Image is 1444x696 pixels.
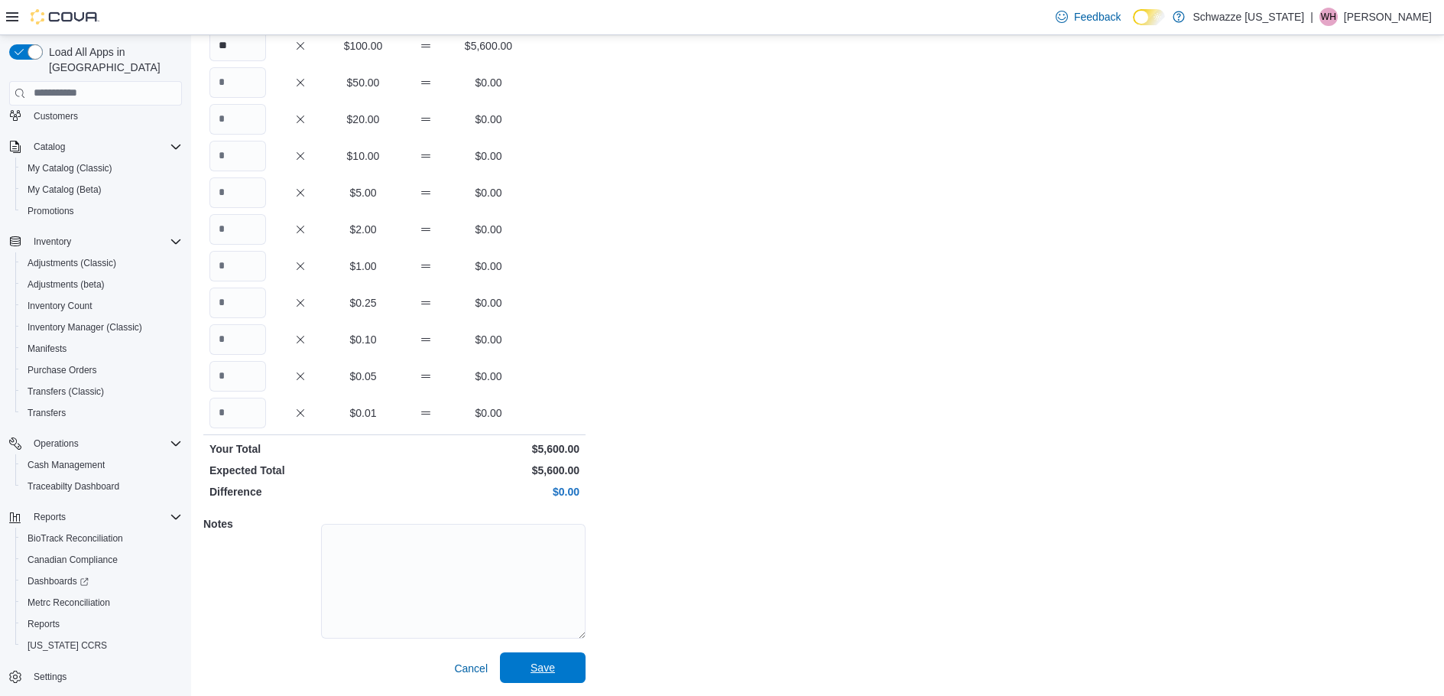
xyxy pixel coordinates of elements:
[28,667,182,686] span: Settings
[15,274,188,295] button: Adjustments (beta)
[335,259,391,274] p: $1.00
[454,661,488,676] span: Cancel
[398,441,579,457] p: $5,600.00
[335,405,391,421] p: $0.01
[21,181,182,199] span: My Catalog (Beta)
[209,251,266,281] input: Quantity
[460,295,517,311] p: $0.00
[1310,8,1313,26] p: |
[21,382,110,401] a: Transfers (Classic)
[460,112,517,127] p: $0.00
[28,107,84,125] a: Customers
[209,67,266,98] input: Quantity
[15,549,188,571] button: Canadian Compliance
[1133,9,1165,25] input: Dark Mode
[28,597,110,609] span: Metrc Reconciliation
[21,202,80,220] a: Promotions
[15,338,188,359] button: Manifests
[1344,8,1432,26] p: [PERSON_NAME]
[1321,8,1336,26] span: WH
[28,618,60,630] span: Reports
[3,136,188,158] button: Catalog
[34,511,66,523] span: Reports
[21,477,125,496] a: Traceabilty Dashboard
[28,138,71,156] button: Catalog
[460,332,517,347] p: $0.00
[209,484,391,499] p: Difference
[28,278,105,291] span: Adjustments (beta)
[28,257,116,269] span: Adjustments (Classic)
[15,571,188,592] a: Dashboards
[28,205,74,217] span: Promotions
[21,275,111,294] a: Adjustments (beta)
[34,236,71,248] span: Inventory
[28,434,182,453] span: Operations
[335,112,391,127] p: $20.00
[3,231,188,252] button: Inventory
[335,222,391,237] p: $2.00
[335,332,391,347] p: $0.10
[209,141,266,171] input: Quantity
[15,295,188,317] button: Inventory Count
[500,652,586,683] button: Save
[460,369,517,384] p: $0.00
[531,660,555,675] span: Save
[209,31,266,61] input: Quantity
[21,594,182,612] span: Metrc Reconciliation
[34,671,67,683] span: Settings
[15,252,188,274] button: Adjustments (Classic)
[21,456,182,474] span: Cash Management
[34,141,65,153] span: Catalog
[43,44,182,75] span: Load All Apps in [GEOGRAPHIC_DATA]
[203,509,318,539] h5: Notes
[21,297,99,315] a: Inventory Count
[21,159,182,177] span: My Catalog (Classic)
[1074,9,1121,24] span: Feedback
[21,361,182,379] span: Purchase Orders
[21,404,72,422] a: Transfers
[21,636,182,655] span: Washington CCRS
[21,551,124,569] a: Canadian Compliance
[15,402,188,424] button: Transfers
[21,456,111,474] a: Cash Management
[460,185,517,200] p: $0.00
[28,668,73,686] a: Settings
[1193,8,1304,26] p: Schwazze [US_STATE]
[28,233,182,251] span: Inventory
[34,437,79,450] span: Operations
[15,592,188,613] button: Metrc Reconciliation
[28,321,142,333] span: Inventory Manager (Classic)
[21,361,103,379] a: Purchase Orders
[460,222,517,237] p: $0.00
[15,381,188,402] button: Transfers (Classic)
[335,185,391,200] p: $5.00
[398,463,579,478] p: $5,600.00
[460,148,517,164] p: $0.00
[1319,8,1338,26] div: William Hester
[209,177,266,208] input: Quantity
[28,434,85,453] button: Operations
[15,317,188,338] button: Inventory Manager (Classic)
[460,259,517,274] p: $0.00
[15,158,188,179] button: My Catalog (Classic)
[21,318,148,337] a: Inventory Manager (Classic)
[28,300,92,312] span: Inventory Count
[28,364,97,376] span: Purchase Orders
[15,528,188,549] button: BioTrack Reconciliation
[21,529,182,548] span: BioTrack Reconciliation
[28,508,182,526] span: Reports
[15,454,188,476] button: Cash Management
[209,398,266,428] input: Quantity
[335,369,391,384] p: $0.05
[209,463,391,478] p: Expected Total
[21,572,182,590] span: Dashboards
[21,254,122,272] a: Adjustments (Classic)
[209,361,266,392] input: Quantity
[209,104,266,135] input: Quantity
[15,476,188,497] button: Traceabilty Dashboard
[28,233,77,251] button: Inventory
[21,275,182,294] span: Adjustments (beta)
[28,184,102,196] span: My Catalog (Beta)
[15,359,188,381] button: Purchase Orders
[21,404,182,422] span: Transfers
